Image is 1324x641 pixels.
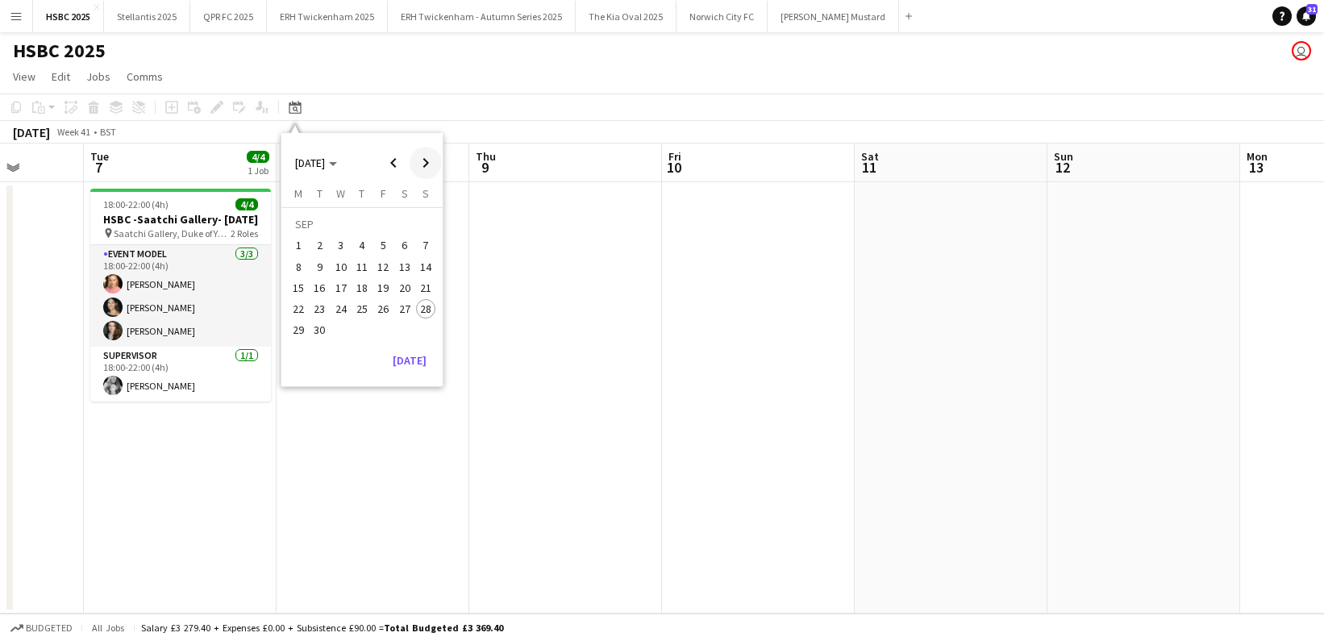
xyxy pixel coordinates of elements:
[52,69,70,84] span: Edit
[310,321,330,340] span: 30
[336,186,345,201] span: W
[267,1,388,32] button: ERH Twickenham 2025
[309,298,330,319] button: 23-09-2025
[373,298,393,319] button: 26-09-2025
[45,66,77,87] a: Edit
[381,186,386,201] span: F
[13,124,50,140] div: [DATE]
[120,66,169,87] a: Comms
[13,69,35,84] span: View
[288,214,436,235] td: SEP
[373,277,393,298] button: 19-09-2025
[352,299,372,318] span: 25
[309,319,330,340] button: 30-09-2025
[89,622,127,634] span: All jobs
[416,257,435,277] span: 14
[289,299,308,318] span: 22
[331,235,352,256] button: 03-09-2025
[410,147,442,179] button: Next month
[476,149,496,164] span: Thu
[666,158,681,177] span: 10
[402,186,408,201] span: S
[90,149,109,164] span: Tue
[1054,149,1073,164] span: Sun
[88,158,109,177] span: 7
[386,348,433,373] button: [DATE]
[576,1,677,32] button: The Kia Oval 2025
[231,227,258,239] span: 2 Roles
[288,319,309,340] button: 29-09-2025
[861,149,879,164] span: Sat
[373,257,393,277] span: 12
[352,256,373,277] button: 11-09-2025
[331,298,352,319] button: 24-09-2025
[352,278,372,298] span: 18
[377,147,410,179] button: Previous month
[289,148,343,177] button: Choose month and year
[677,1,768,32] button: Norwich City FC
[415,235,436,256] button: 07-09-2025
[6,66,42,87] a: View
[359,186,364,201] span: T
[8,619,75,637] button: Budgeted
[1244,158,1268,177] span: 13
[310,299,330,318] span: 23
[90,189,271,402] app-job-card: 18:00-22:00 (4h)4/4HSBC -Saatchi Gallery- [DATE] Saatchi Gallery, Duke of York's HQ, [STREET_ADDR...
[317,186,323,201] span: T
[416,299,435,318] span: 28
[288,298,309,319] button: 22-09-2025
[1247,149,1268,164] span: Mon
[86,69,110,84] span: Jobs
[90,347,271,402] app-card-role: Supervisor1/118:00-22:00 (4h)[PERSON_NAME]
[141,622,503,634] div: Salary £3 279.40 + Expenses £0.00 + Subsistence £90.00 =
[331,277,352,298] button: 17-09-2025
[395,299,414,318] span: 27
[289,236,308,256] span: 1
[309,277,330,298] button: 16-09-2025
[416,278,435,298] span: 21
[13,39,106,63] h1: HSBC 2025
[104,1,190,32] button: Stellantis 2025
[295,156,325,170] span: [DATE]
[288,277,309,298] button: 15-09-2025
[331,278,351,298] span: 17
[289,257,308,277] span: 8
[395,278,414,298] span: 20
[416,236,435,256] span: 7
[100,126,116,138] div: BST
[310,257,330,277] span: 9
[331,299,351,318] span: 24
[80,66,117,87] a: Jobs
[473,158,496,177] span: 9
[331,256,352,277] button: 10-09-2025
[1051,158,1073,177] span: 12
[294,186,302,201] span: M
[859,158,879,177] span: 11
[395,257,414,277] span: 13
[388,1,576,32] button: ERH Twickenham - Autumn Series 2025
[1306,4,1318,15] span: 31
[373,236,393,256] span: 5
[352,298,373,319] button: 25-09-2025
[288,256,309,277] button: 08-09-2025
[235,198,258,210] span: 4/4
[352,257,372,277] span: 11
[415,298,436,319] button: 28-09-2025
[310,236,330,256] span: 2
[288,235,309,256] button: 01-09-2025
[373,235,393,256] button: 05-09-2025
[309,235,330,256] button: 02-09-2025
[26,622,73,634] span: Budgeted
[289,278,308,298] span: 15
[33,1,104,32] button: HSBC 2025
[331,236,351,256] span: 3
[289,321,308,340] span: 29
[393,277,414,298] button: 20-09-2025
[352,236,372,256] span: 4
[373,299,393,318] span: 26
[310,278,330,298] span: 16
[768,1,899,32] button: [PERSON_NAME] Mustard
[395,236,414,256] span: 6
[90,212,271,227] h3: HSBC -Saatchi Gallery- [DATE]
